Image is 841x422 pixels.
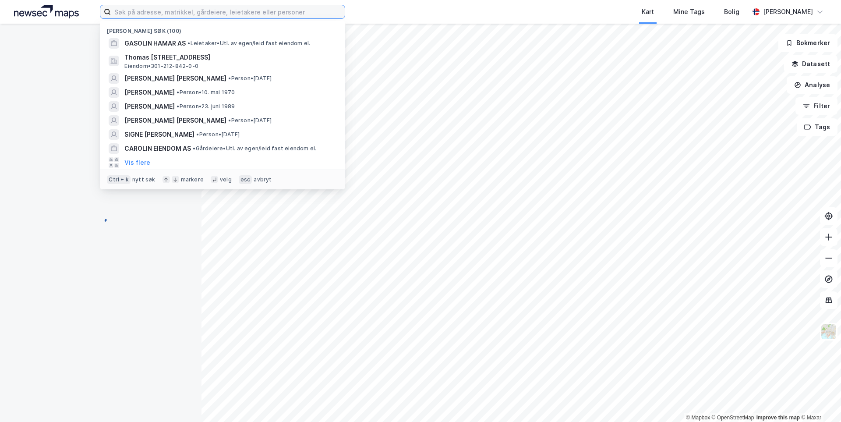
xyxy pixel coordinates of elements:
button: Filter [795,97,837,115]
div: Kart [642,7,654,17]
span: • [187,40,190,46]
span: GASOLIN HAMAR AS [124,38,186,49]
span: [PERSON_NAME] [124,101,175,112]
span: • [228,117,231,124]
div: Ctrl + k [107,175,131,184]
span: Person • 23. juni 1989 [177,103,235,110]
div: Mine Tags [673,7,705,17]
button: Tags [797,118,837,136]
button: Vis flere [124,157,150,168]
span: • [196,131,199,138]
span: [PERSON_NAME] [PERSON_NAME] [124,115,226,126]
button: Datasett [784,55,837,73]
span: Eiendom • 301-212-842-0-0 [124,63,198,70]
a: OpenStreetMap [712,415,754,421]
div: velg [220,176,232,183]
div: [PERSON_NAME] [763,7,813,17]
input: Søk på adresse, matrikkel, gårdeiere, leietakere eller personer [111,5,345,18]
div: Kontrollprogram for chat [797,380,841,422]
span: Gårdeiere • Utl. av egen/leid fast eiendom el. [193,145,316,152]
iframe: Chat Widget [797,380,841,422]
div: markere [181,176,204,183]
span: Person • [DATE] [228,117,272,124]
span: Person • 10. mai 1970 [177,89,235,96]
span: Thomas [STREET_ADDRESS] [124,52,335,63]
span: • [228,75,231,82]
img: logo.a4113a55bc3d86da70a041830d287a7e.svg [14,5,79,18]
img: spinner.a6d8c91a73a9ac5275cf975e30b51cfb.svg [94,211,108,225]
img: Z [820,323,837,340]
button: Analyse [787,76,837,94]
button: Bokmerker [778,34,837,52]
span: • [177,103,179,110]
span: CAROLIN EIENDOM AS [124,143,191,154]
span: Leietaker • Utl. av egen/leid fast eiendom el. [187,40,310,47]
span: Person • [DATE] [228,75,272,82]
span: [PERSON_NAME] [PERSON_NAME] [124,73,226,84]
div: Bolig [724,7,739,17]
span: SIGNE [PERSON_NAME] [124,129,194,140]
div: [PERSON_NAME] søk (100) [100,21,345,36]
span: Person • [DATE] [196,131,240,138]
div: avbryt [254,176,272,183]
span: • [193,145,195,152]
div: nytt søk [132,176,155,183]
div: esc [239,175,252,184]
a: Improve this map [756,415,800,421]
a: Mapbox [686,415,710,421]
span: [PERSON_NAME] [124,87,175,98]
span: • [177,89,179,96]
